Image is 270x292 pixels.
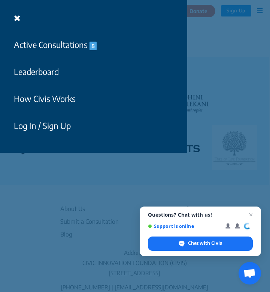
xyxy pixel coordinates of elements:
[246,210,255,219] span: Close chat
[148,223,220,229] span: Support is online
[9,117,76,135] button: Log In / Sign Up
[148,212,253,218] span: Questions? Chat with us!
[148,237,253,251] div: Chat with Civis
[188,240,222,247] span: Chat with Civis
[239,262,261,285] div: Open chat
[9,36,101,54] button: Active Consultations8
[90,42,97,50] span: 8
[9,63,64,81] button: Leaderboard
[9,90,81,108] button: How Civis Works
